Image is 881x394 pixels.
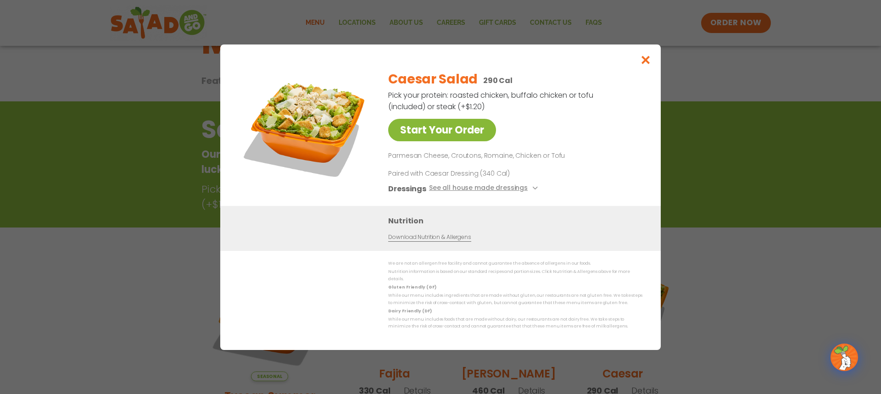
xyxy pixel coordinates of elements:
[388,89,595,112] p: Pick your protein: roasted chicken, buffalo chicken or tofu (included) or steak (+$1.20)
[388,268,642,283] p: Nutrition information is based on our standard recipes and portion sizes. Click Nutrition & Aller...
[483,75,513,86] p: 290 Cal
[241,63,369,191] img: Featured product photo for Caesar Salad
[388,168,558,178] p: Paired with Caesar Dressing (340 Cal)
[831,344,857,370] img: wpChatIcon
[388,70,478,89] h2: Caesar Salad
[388,233,471,241] a: Download Nutrition & Allergens
[388,119,496,141] a: Start Your Order
[388,284,436,290] strong: Gluten Friendly (GF)
[388,183,426,194] h3: Dressings
[388,215,647,226] h3: Nutrition
[631,44,661,75] button: Close modal
[388,308,431,313] strong: Dairy Friendly (DF)
[429,183,541,194] button: See all house made dressings
[388,260,642,267] p: We are not an allergen free facility and cannot guarantee the absence of allergens in our foods.
[388,150,639,161] p: Parmesan Cheese, Croutons, Romaine, Chicken or Tofu
[388,316,642,330] p: While our menu includes foods that are made without dairy, our restaurants are not dairy free. We...
[388,292,642,306] p: While our menu includes ingredients that are made without gluten, our restaurants are not gluten ...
